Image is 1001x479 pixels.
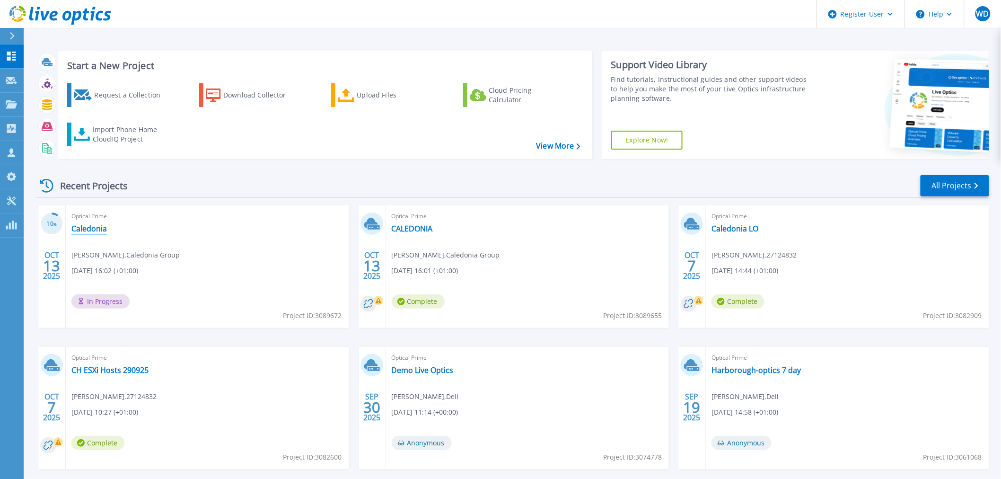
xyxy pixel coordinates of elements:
a: Download Collector [199,83,305,107]
span: [PERSON_NAME] , 27124832 [711,250,797,260]
span: [PERSON_NAME] , Caledonia Group [392,250,500,260]
a: CH ESXi Hosts 290925 [71,365,149,375]
span: Optical Prime [392,211,664,222]
span: % [53,222,57,227]
span: [DATE] 16:01 (+01:00) [392,266,458,276]
span: Optical Prime [392,353,664,363]
div: Recent Projects [36,174,140,197]
span: [PERSON_NAME] , Caledonia Group [71,250,180,260]
span: Optical Prime [711,211,983,222]
div: OCT 2025 [363,248,381,283]
span: WD [976,10,989,18]
span: Project ID: 3082909 [923,310,982,321]
div: OCT 2025 [683,248,701,283]
span: Anonymous [392,436,452,450]
span: Complete [71,436,124,450]
a: Cloud Pricing Calculator [463,83,569,107]
a: Explore Now! [611,131,683,150]
span: Complete [711,294,764,309]
span: 13 [43,262,60,270]
span: [DATE] 14:44 (+01:00) [711,266,778,276]
span: Optical Prime [71,353,343,363]
span: 7 [47,403,56,411]
div: Request a Collection [94,86,170,105]
a: Demo Live Optics [392,365,454,375]
span: [PERSON_NAME] , Dell [392,391,459,402]
div: SEP 2025 [683,390,701,425]
span: Optical Prime [711,353,983,363]
span: [DATE] 11:14 (+00:00) [392,407,458,417]
a: View More [536,142,580,151]
a: Caledonia LO [711,224,758,233]
div: SEP 2025 [363,390,381,425]
span: In Progress [71,294,130,309]
div: Download Collector [223,86,299,105]
span: Project ID: 3082600 [283,452,342,462]
div: Support Video Library [611,59,810,71]
span: Project ID: 3074778 [603,452,662,462]
span: 13 [363,262,380,270]
span: [DATE] 16:02 (+01:00) [71,266,138,276]
span: 30 [363,403,380,411]
a: Harborough-optics 7 day [711,365,801,375]
span: Project ID: 3061068 [923,452,982,462]
span: Complete [392,294,445,309]
a: Upload Files [331,83,437,107]
div: Cloud Pricing Calculator [489,86,564,105]
span: [PERSON_NAME] , Dell [711,391,779,402]
span: Anonymous [711,436,772,450]
h3: 10 [41,219,63,230]
span: [DATE] 14:58 (+01:00) [711,407,778,417]
span: 19 [684,403,701,411]
a: Caledonia [71,224,107,233]
a: Request a Collection [67,83,173,107]
div: OCT 2025 [43,390,61,425]
span: Project ID: 3089672 [283,310,342,321]
div: Upload Files [357,86,433,105]
span: 7 [688,262,696,270]
span: Project ID: 3089655 [603,310,662,321]
div: Import Phone Home CloudIQ Project [93,125,167,144]
div: Find tutorials, instructional guides and other support videos to help you make the most of your L... [611,75,810,103]
a: All Projects [921,175,989,196]
span: Optical Prime [71,211,343,222]
h3: Start a New Project [67,61,580,71]
span: [PERSON_NAME] , 27124832 [71,391,157,402]
span: [DATE] 10:27 (+01:00) [71,407,138,417]
a: CALEDONIA [392,224,433,233]
div: OCT 2025 [43,248,61,283]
